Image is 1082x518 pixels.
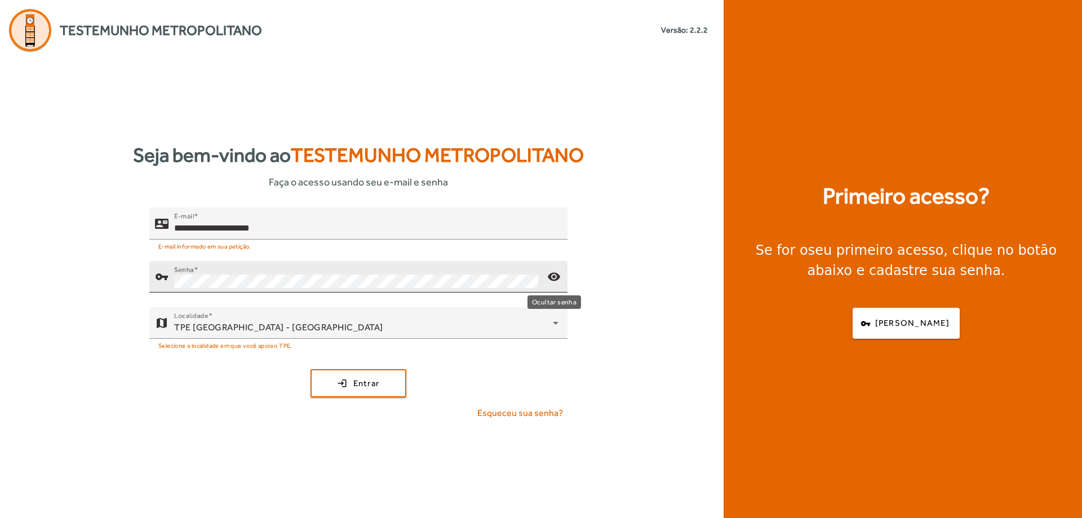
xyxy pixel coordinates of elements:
[133,140,584,170] strong: Seja bem-vindo ao
[174,312,209,320] mat-label: Localidade
[174,322,383,333] span: TPE [GEOGRAPHIC_DATA] - [GEOGRAPHIC_DATA]
[158,240,251,252] mat-hint: E-mail informado em sua petição.
[477,406,563,420] span: Esqueceu sua senha?
[853,308,960,339] button: [PERSON_NAME]
[174,212,194,220] mat-label: E-mail
[9,9,51,51] img: Logo Agenda
[291,144,584,166] span: Testemunho Metropolitano
[311,369,406,397] button: Entrar
[875,317,950,330] span: [PERSON_NAME]
[540,263,567,290] mat-icon: visibility
[661,24,708,36] small: Versão: 2.2.2
[60,20,262,41] span: Testemunho Metropolitano
[174,265,194,273] mat-label: Senha
[737,240,1075,281] div: Se for o , clique no botão abaixo e cadastre sua senha.
[527,295,581,309] div: Ocultar senha
[158,339,292,351] mat-hint: Selecione a localidade em que você apoia o TPE.
[155,217,168,231] mat-icon: contact_mail
[155,270,168,284] mat-icon: vpn_key
[808,242,944,258] strong: seu primeiro acesso
[269,174,448,189] span: Faça o acesso usando seu e-mail e senha
[823,179,990,213] strong: Primeiro acesso?
[353,377,380,390] span: Entrar
[155,316,168,330] mat-icon: map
